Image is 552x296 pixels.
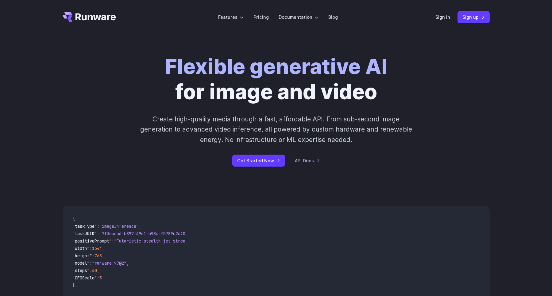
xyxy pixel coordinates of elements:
[90,268,92,273] span: :
[126,260,129,266] span: ,
[90,260,92,266] span: :
[90,246,92,251] span: :
[232,155,285,167] a: Get Started Now
[95,253,102,259] span: 768
[457,11,490,23] a: Sign up
[165,54,388,104] h1: for image and video
[279,14,318,21] label: Documentation
[253,14,269,21] a: Pricing
[102,246,104,251] span: ,
[72,231,97,236] span: "taskUUID"
[99,231,193,236] span: "7f3ebcb6-b897-49e1-b98c-f5789d2d40d7"
[72,253,92,259] span: "height"
[218,14,244,21] label: Features
[139,223,141,229] span: ,
[99,223,139,229] span: "imageInference"
[72,216,75,222] span: {
[72,246,90,251] span: "width"
[72,260,90,266] span: "model"
[97,223,99,229] span: :
[92,246,102,251] span: 1344
[72,275,97,281] span: "CFGScale"
[328,14,338,21] a: Blog
[97,275,99,281] span: :
[295,157,320,164] a: API Docs
[92,268,97,273] span: 40
[99,275,102,281] span: 5
[72,282,75,288] span: }
[72,238,112,244] span: "positivePrompt"
[102,253,104,259] span: ,
[97,231,99,236] span: :
[112,238,114,244] span: :
[92,260,126,266] span: "runware:97@2"
[72,223,97,229] span: "taskType"
[435,14,450,21] a: Sign in
[92,253,95,259] span: :
[97,268,99,273] span: ,
[63,12,116,22] a: Go to /
[114,238,338,244] span: "Futuristic stealth jet streaking through a neon-lit cityscape with glowing purple exhaust"
[139,114,413,145] p: Create high-quality media through a fast, affordable API. From sub-second image generation to adv...
[165,54,388,79] strong: Flexible generative AI
[72,268,90,273] span: "steps"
